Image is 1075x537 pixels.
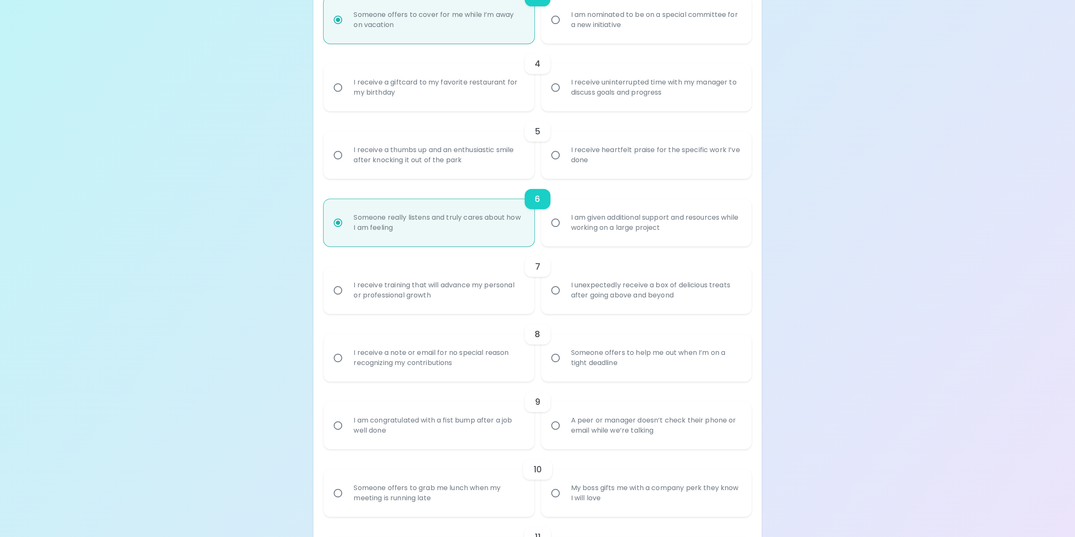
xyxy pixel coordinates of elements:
[564,67,747,108] div: I receive uninterrupted time with my manager to discuss goals and progress
[347,270,529,311] div: I receive training that will advance my personal or professional growth
[324,44,751,111] div: choice-group-check
[535,260,540,273] h6: 7
[564,405,747,446] div: A peer or manager doesn’t check their phone or email while we’re talking
[324,314,751,382] div: choice-group-check
[347,67,529,108] div: I receive a giftcard to my favorite restaurant for my birthday
[535,57,540,71] h6: 4
[324,179,751,246] div: choice-group-check
[324,246,751,314] div: choice-group-check
[347,202,529,243] div: Someone really listens and truly cares about how I am feeling
[535,125,540,138] h6: 5
[564,270,747,311] div: I unexpectedly receive a box of delicious treats after going above and beyond
[564,202,747,243] div: I am given additional support and resources while working on a large project
[347,135,529,175] div: I receive a thumbs up and an enthusiastic smile after knocking it out of the park
[564,338,747,378] div: Someone offers to help me out when I’m on a tight deadline
[324,111,751,179] div: choice-group-check
[564,135,747,175] div: I receive heartfelt praise for the specific work I’ve done
[324,382,751,449] div: choice-group-check
[533,463,542,476] h6: 10
[535,192,540,206] h6: 6
[535,395,540,409] h6: 9
[564,473,747,513] div: My boss gifts me with a company perk they know I will love
[347,338,529,378] div: I receive a note or email for no special reason recognizing my contributions
[324,449,751,517] div: choice-group-check
[347,405,529,446] div: I am congratulated with a fist bump after a job well done
[347,473,529,513] div: Someone offers to grab me lunch when my meeting is running late
[535,327,540,341] h6: 8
